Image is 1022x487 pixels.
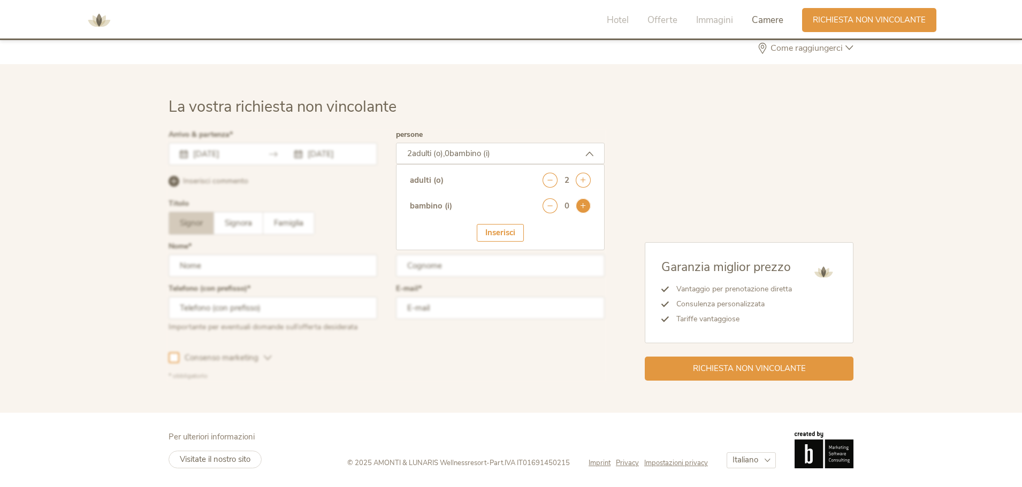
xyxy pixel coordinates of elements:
[169,96,396,117] span: La vostra richiesta non vincolante
[768,44,845,52] span: Come raggiungerci
[407,148,412,159] span: 2
[616,458,639,468] span: Privacy
[412,148,445,159] span: adulti (o),
[669,297,792,312] li: Consulenza personalizzata
[661,259,791,275] span: Garanzia miglior prezzo
[813,14,926,26] span: Richiesta non vincolante
[696,14,733,26] span: Immagini
[83,16,115,24] a: AMONTI & LUNARIS Wellnessresort
[347,458,486,468] span: © 2025 AMONTI & LUNARIS Wellnessresort
[477,224,524,242] div: Inserisci
[810,259,837,285] img: AMONTI & LUNARIS Wellnessresort
[647,14,677,26] span: Offerte
[616,458,644,468] a: Privacy
[589,458,616,468] a: Imprint
[490,458,570,468] span: Part.IVA IT01691450215
[752,14,783,26] span: Camere
[169,451,262,468] a: Visitate il nostro sito
[565,200,569,212] div: 0
[693,363,806,374] span: Richiesta non vincolante
[83,4,115,36] img: AMONTI & LUNARIS Wellnessresort
[396,131,423,138] label: persone
[795,431,853,468] img: Brandnamic GmbH | Leading Hospitality Solutions
[644,458,708,468] a: Impostazioni privacy
[410,200,452,212] div: bambino (i)
[669,312,792,327] li: Tariffe vantaggiose
[607,14,629,26] span: Hotel
[565,175,569,186] div: 2
[669,282,792,297] li: Vantaggio per prenotazione diretta
[445,148,449,159] span: 0
[169,431,255,442] span: Per ulteriori informazioni
[589,458,611,468] span: Imprint
[180,454,250,465] span: Visitate il nostro sito
[449,148,490,159] span: bambino (i)
[410,175,444,186] div: adulti (o)
[486,458,490,468] span: -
